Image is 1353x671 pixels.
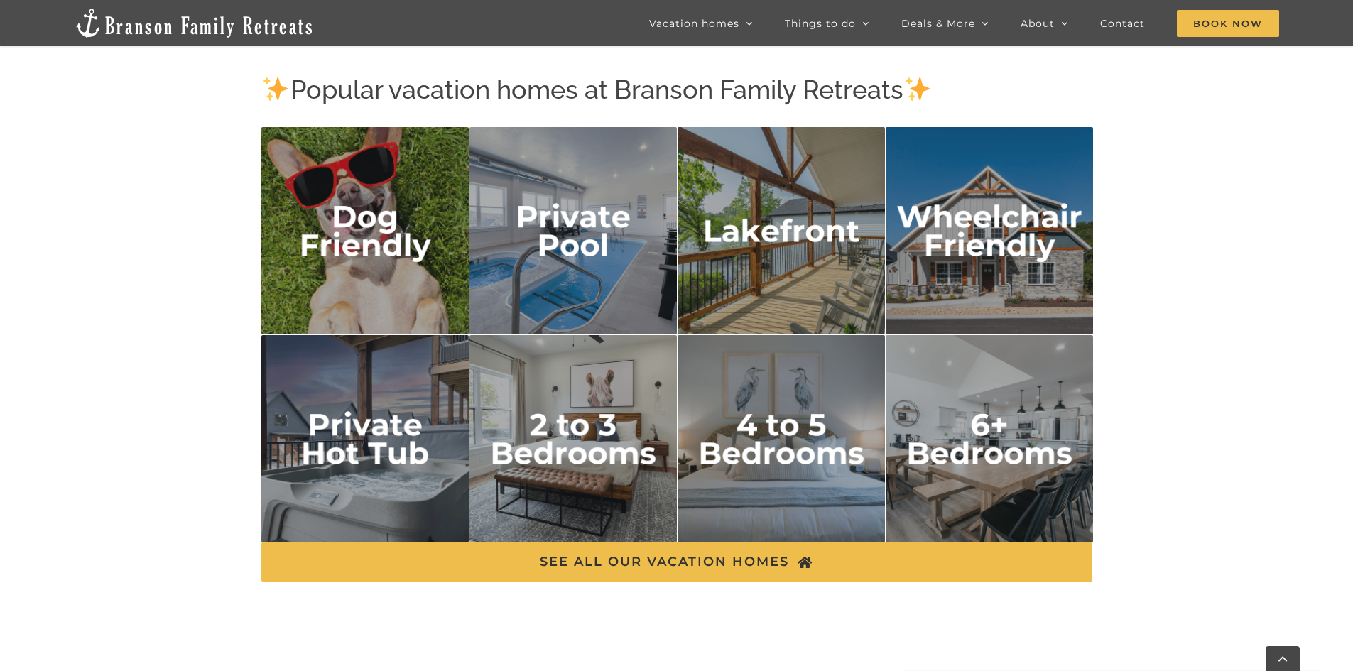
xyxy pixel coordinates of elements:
a: lakefront [678,130,886,148]
span: About [1021,18,1055,28]
a: 6 plus bedrooms [886,338,1094,356]
img: 6 plus bedrooms [886,335,1094,543]
img: dog friendly [261,127,469,335]
img: lakefront [678,127,886,335]
a: private hot tub [261,338,469,356]
img: ✨ [905,76,930,102]
a: dog friendly [261,130,469,148]
img: 2 to 3 bedrooms [469,335,678,543]
a: 2 to 3 bedrooms [469,338,678,356]
span: Deals & More [901,18,975,28]
span: Contact [1100,18,1145,28]
img: 4 to 5 bedrooms [678,335,886,543]
span: SEE ALL OUR VACATION HOMES [540,555,789,569]
span: Book Now [1177,10,1279,37]
span: Things to do [785,18,856,28]
span: Vacation homes [649,18,739,28]
img: private hot tub [261,335,469,543]
img: ✨ [263,76,288,102]
a: 4 to 5 bedrooms [678,338,886,356]
a: SEE ALL OUR VACATION HOMES [261,542,1092,582]
img: Branson Family Retreats Logo [74,7,315,39]
a: private pool [469,130,678,148]
h2: Popular vacation homes at Branson Family Retreats [261,72,1092,107]
img: Wheelchair Friendly [886,127,1094,335]
a: Wheelchair Friendly [886,130,1094,148]
img: private pool [469,127,678,335]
